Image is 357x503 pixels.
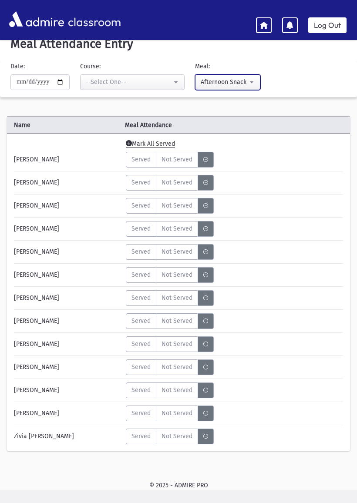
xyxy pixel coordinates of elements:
[131,201,151,210] span: Served
[162,362,192,372] span: Not Served
[86,77,172,87] div: --Select One--
[162,293,192,302] span: Not Served
[131,247,151,256] span: Served
[14,316,59,325] span: [PERSON_NAME]
[14,409,59,418] span: [PERSON_NAME]
[14,293,59,302] span: [PERSON_NAME]
[80,62,101,71] label: Course:
[308,17,347,33] a: Log Out
[126,152,214,168] div: MeaStatus
[14,386,59,395] span: [PERSON_NAME]
[14,339,59,349] span: [PERSON_NAME]
[162,201,192,210] span: Not Served
[126,140,175,148] span: Mark All Served
[162,178,192,187] span: Not Served
[131,293,151,302] span: Served
[162,409,192,418] span: Not Served
[14,432,74,441] span: Zivia [PERSON_NAME]
[131,362,151,372] span: Served
[126,221,214,237] div: MeaStatus
[126,336,214,352] div: MeaStatus
[7,121,121,130] span: Name
[126,313,214,329] div: MeaStatus
[162,432,192,441] span: Not Served
[131,339,151,349] span: Served
[131,224,151,233] span: Served
[66,8,121,31] span: classroom
[162,386,192,395] span: Not Served
[126,429,214,444] div: MeaStatus
[126,290,214,306] div: MeaStatus
[126,382,214,398] div: MeaStatus
[126,406,214,421] div: MeaStatus
[14,247,59,256] span: [PERSON_NAME]
[121,121,322,130] span: Meal Attendance
[7,37,350,51] h5: Meal Attendance Entry
[7,481,350,490] div: © 2025 - ADMIRE PRO
[10,62,25,71] label: Date:
[126,175,214,191] div: MeaStatus
[162,316,192,325] span: Not Served
[131,432,151,441] span: Served
[195,74,260,90] button: Afternoon Snack
[162,339,192,349] span: Not Served
[14,201,59,210] span: [PERSON_NAME]
[131,270,151,279] span: Served
[195,62,210,71] label: Meal:
[131,155,151,164] span: Served
[14,270,59,279] span: [PERSON_NAME]
[14,178,59,187] span: [PERSON_NAME]
[131,178,151,187] span: Served
[14,155,59,164] span: [PERSON_NAME]
[126,198,214,214] div: MeaStatus
[7,9,66,29] img: AdmirePro
[131,316,151,325] span: Served
[131,409,151,418] span: Served
[80,74,185,90] button: --Select One--
[201,77,248,87] div: Afternoon Snack
[131,386,151,395] span: Served
[162,224,192,233] span: Not Served
[126,244,214,260] div: MeaStatus
[14,224,59,233] span: [PERSON_NAME]
[14,362,59,372] span: [PERSON_NAME]
[126,359,214,375] div: MeaStatus
[162,270,192,279] span: Not Served
[162,247,192,256] span: Not Served
[162,155,192,164] span: Not Served
[126,267,214,283] div: MeaStatus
